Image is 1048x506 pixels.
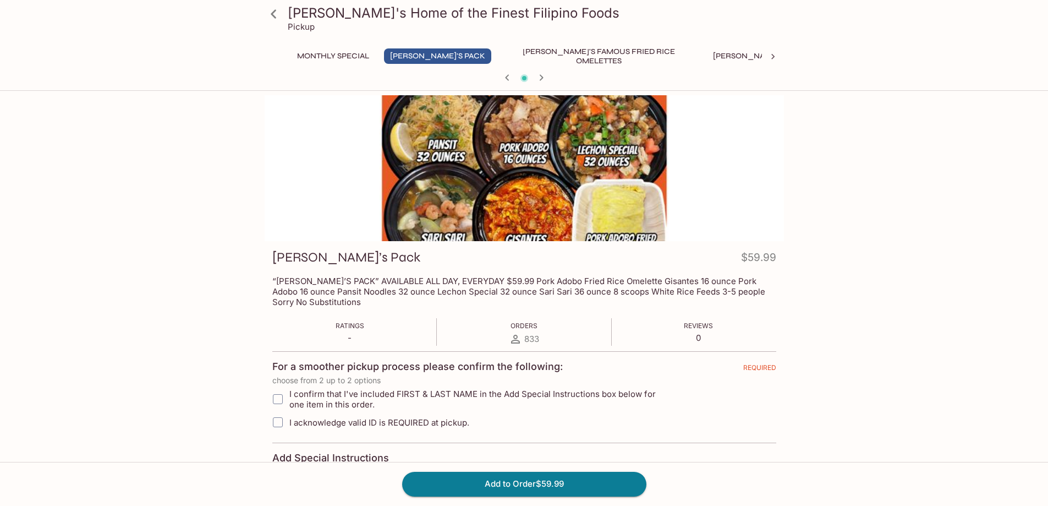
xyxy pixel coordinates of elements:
[402,472,646,496] button: Add to Order$59.99
[511,322,537,330] span: Orders
[289,389,671,410] span: I confirm that I've included FIRST & LAST NAME in the Add Special Instructions box below for one ...
[741,249,776,270] h4: $59.99
[288,21,315,32] p: Pickup
[684,322,713,330] span: Reviews
[336,322,364,330] span: Ratings
[384,48,491,64] button: [PERSON_NAME]'s Pack
[272,361,563,373] h4: For a smoother pickup process please confirm the following:
[272,276,776,307] p: “[PERSON_NAME]’S PACK” AVAILABLE ALL DAY, EVERYDAY $59.99 Pork Adobo Fried Rice Omelette Gisantes...
[707,48,847,64] button: [PERSON_NAME]'s Mixed Plates
[291,48,375,64] button: Monthly Special
[272,452,776,464] h4: Add Special Instructions
[336,333,364,343] p: -
[272,249,420,266] h3: [PERSON_NAME]’s Pack
[288,4,780,21] h3: [PERSON_NAME]'s Home of the Finest Filipino Foods
[684,333,713,343] p: 0
[272,376,776,385] p: choose from 2 up to 2 options
[265,95,784,241] div: Elena’s Pack
[500,48,698,64] button: [PERSON_NAME]'s Famous Fried Rice Omelettes
[524,334,539,344] span: 833
[289,417,469,428] span: I acknowledge valid ID is REQUIRED at pickup.
[743,363,776,376] span: REQUIRED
